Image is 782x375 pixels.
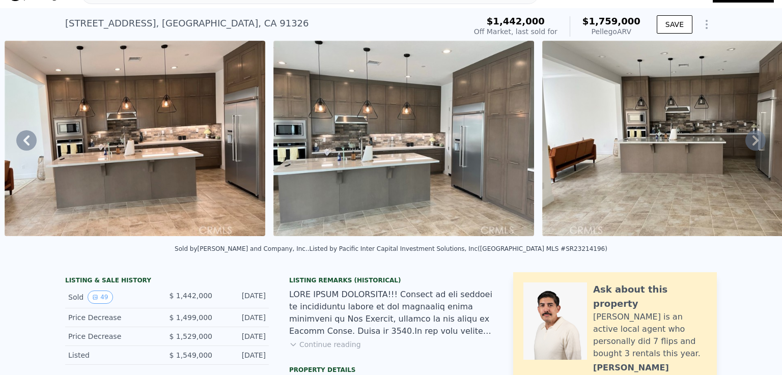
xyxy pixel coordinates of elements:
div: [DATE] [220,350,266,360]
div: Listing Remarks (Historical) [289,276,493,284]
div: Listed by Pacific Inter Capital Investment Solutions, Inc ([GEOGRAPHIC_DATA] MLS #SR23214196) [310,245,607,252]
div: [STREET_ADDRESS] , [GEOGRAPHIC_DATA] , CA 91326 [65,16,309,31]
button: SAVE [657,15,692,34]
img: Sale: 164744998 Parcel: 126914376 [273,41,534,236]
span: $ 1,549,000 [169,351,212,359]
div: Property details [289,366,493,374]
div: [DATE] [220,291,266,304]
button: Continue reading [289,339,361,350]
img: Sale: 164744998 Parcel: 126914376 [5,41,265,236]
div: LORE IPSUM DOLORSITA!!! Consect ad eli seddoei te incididuntu labore et dol magnaaliq enima minim... [289,289,493,337]
button: View historical data [88,291,113,304]
div: Off Market, last sold for [474,26,557,37]
div: [DATE] [220,312,266,323]
div: Price Decrease [68,331,159,341]
div: Sold by [PERSON_NAME] and Company, Inc. . [175,245,309,252]
span: $ 1,529,000 [169,332,212,340]
span: $1,759,000 [582,16,640,26]
span: $ 1,442,000 [169,292,212,300]
button: Show Options [696,14,717,35]
span: $ 1,499,000 [169,313,212,322]
div: Listed [68,350,159,360]
div: [PERSON_NAME] is an active local agent who personally did 7 flips and bought 3 rentals this year. [593,311,707,360]
span: $1,442,000 [487,16,545,26]
div: Sold [68,291,159,304]
div: Price Decrease [68,312,159,323]
div: Pellego ARV [582,26,640,37]
div: LISTING & SALE HISTORY [65,276,269,286]
div: Ask about this property [593,282,707,311]
div: [DATE] [220,331,266,341]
